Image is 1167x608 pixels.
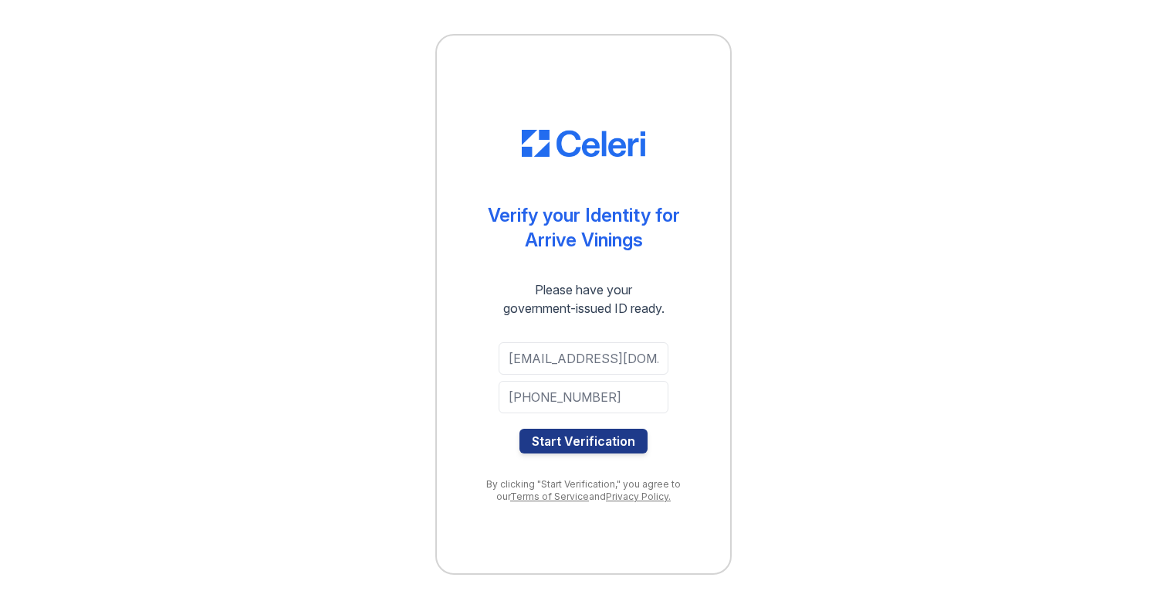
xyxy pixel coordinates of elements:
[488,203,680,253] div: Verify your Identity for Arrive Vinings
[519,429,648,453] button: Start Verification
[468,478,699,503] div: By clicking "Start Verification," you agree to our and
[522,130,645,158] img: CE_Logo_Blue-a8612792a0a2168367f1c8372b55b34899dd931a85d93a1a3d3e32e68fde9ad4.png
[606,491,671,502] a: Privacy Policy.
[499,342,668,375] input: Email
[499,381,668,413] input: Phone
[510,491,589,502] a: Terms of Service
[475,280,692,318] div: Please have your government-issued ID ready.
